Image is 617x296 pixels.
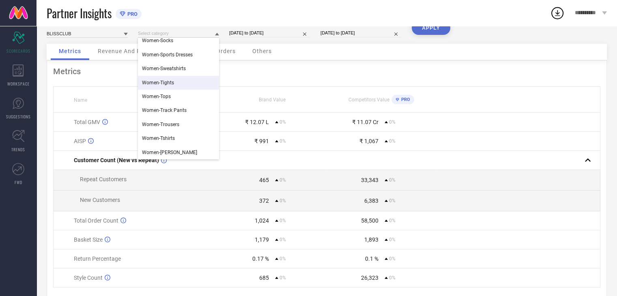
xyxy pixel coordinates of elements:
div: 0.17 % [252,255,269,262]
div: 58,500 [361,217,378,224]
input: Select date range [229,29,310,37]
span: Women-Track Pants [142,107,187,113]
span: Competitors Value [348,97,389,103]
span: Women-Socks [142,38,173,43]
div: Women-Socks [138,34,219,47]
span: 0% [279,177,286,183]
span: 0% [389,256,396,262]
span: Metrics [59,48,81,54]
button: APPLY [412,21,450,35]
div: 1,179 [255,236,269,243]
div: ₹ 12.07 L [245,119,269,125]
span: Partner Insights [47,5,112,21]
span: 0% [389,119,396,125]
span: 0% [279,198,286,204]
span: Women-Sports Dresses [142,52,193,58]
div: ₹ 991 [254,138,269,144]
div: Women-Yoga Mats [138,146,219,159]
span: Women-Tops [142,94,171,99]
span: Customer Count (New vs Repeat) [74,157,159,163]
div: ₹ 1,067 [359,138,378,144]
div: 465 [259,177,269,183]
span: 0% [279,119,286,125]
span: 0% [279,256,286,262]
span: TRENDS [11,146,25,152]
span: 0% [389,177,396,183]
div: 372 [259,197,269,204]
span: Total GMV [74,119,100,125]
div: 685 [259,275,269,281]
span: Women-Tights [142,80,174,86]
div: 33,343 [361,177,378,183]
span: Others [252,48,272,54]
span: SUGGESTIONS [6,114,31,120]
span: 0% [279,275,286,281]
div: Metrics [53,66,600,76]
div: 1,893 [364,236,378,243]
div: Open download list [550,6,565,20]
span: Revenue And Pricing [98,48,157,54]
span: New Customers [80,197,120,203]
span: 0% [389,275,396,281]
div: 6,383 [364,197,378,204]
input: Select category [138,29,219,38]
span: 0% [389,218,396,223]
div: 0.1 % [365,255,378,262]
div: Women-Trousers [138,118,219,131]
span: Style Count [74,275,103,281]
span: PRO [125,11,138,17]
span: Repeat Customers [80,176,127,182]
div: Women-Track Pants [138,103,219,117]
span: Brand Value [259,97,286,103]
span: Women-Trousers [142,122,179,127]
span: SCORECARDS [6,48,30,54]
span: 0% [279,237,286,242]
div: Women-Tops [138,90,219,103]
span: Total Order Count [74,217,118,224]
span: Women-Tshirts [142,135,175,141]
span: FWD [15,179,22,185]
span: Women-Sweatshirts [142,66,186,71]
span: Women-[PERSON_NAME] [142,150,197,155]
div: Women-Tights [138,76,219,90]
span: Name [74,97,87,103]
span: 0% [389,138,396,144]
span: Basket Size [74,236,103,243]
span: 0% [389,237,396,242]
span: AISP [74,138,86,144]
div: Women-Sweatshirts [138,62,219,75]
div: 1,024 [255,217,269,224]
span: 0% [389,198,396,204]
span: PRO [399,97,410,102]
div: 26,323 [361,275,378,281]
span: WORKSPACE [7,81,30,87]
span: 0% [279,138,286,144]
span: Return Percentage [74,255,121,262]
div: ₹ 11.07 Cr [352,119,378,125]
div: Women-Sports Dresses [138,48,219,62]
div: Women-Tshirts [138,131,219,145]
input: Select comparison period [320,29,402,37]
span: 0% [279,218,286,223]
